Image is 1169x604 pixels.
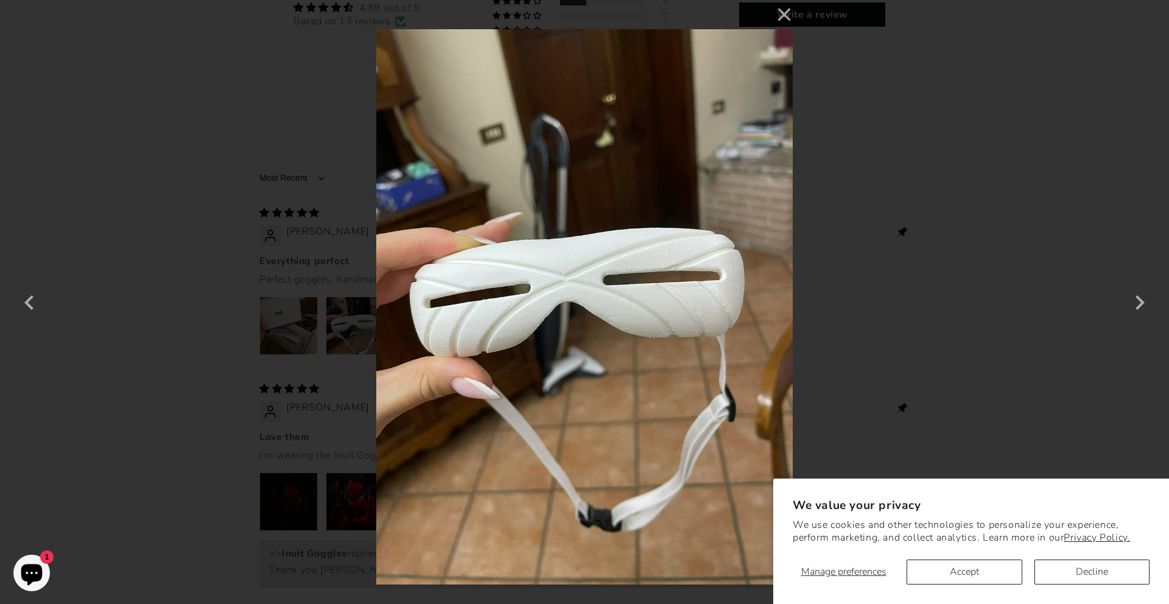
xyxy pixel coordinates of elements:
[907,560,1022,585] button: Accept
[801,565,886,578] span: Manage preferences
[793,498,1150,513] h2: We value your privacy
[793,560,894,585] button: Manage preferences
[15,287,44,317] button: Previous (Left arrow key)
[1064,531,1130,544] a: Privacy Policy.
[10,555,54,594] inbox-online-store-chat: Shopify online store chat
[793,519,1150,544] p: We use cookies and other technologies to personalize your experience, perform marketing, and coll...
[1034,560,1150,585] button: Decline
[1125,287,1154,317] button: Next (Right arrow key)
